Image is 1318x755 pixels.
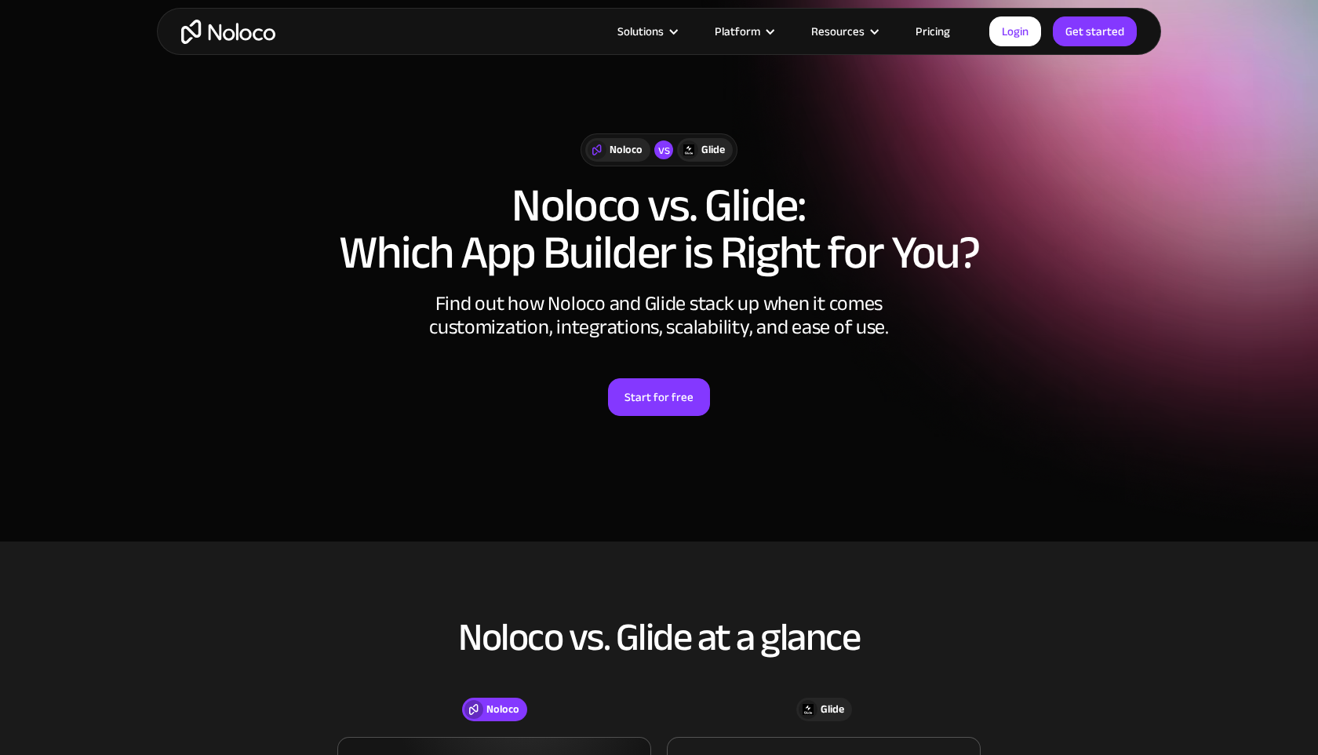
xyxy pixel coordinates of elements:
[715,21,760,42] div: Platform
[896,21,970,42] a: Pricing
[1053,16,1137,46] a: Get started
[654,140,673,159] div: vs
[608,378,710,416] a: Start for free
[610,141,643,159] div: Noloco
[598,21,695,42] div: Solutions
[821,701,844,718] div: Glide
[811,21,865,42] div: Resources
[701,141,725,159] div: Glide
[989,16,1041,46] a: Login
[424,292,894,339] div: Find out how Noloco and Glide stack up when it comes customization, integrations, scalability, an...
[173,182,1145,276] h1: Noloco vs. Glide: Which App Builder is Right for You?
[173,616,1145,658] h2: Noloco vs. Glide at a glance
[181,20,275,44] a: home
[617,21,664,42] div: Solutions
[695,21,792,42] div: Platform
[792,21,896,42] div: Resources
[486,701,519,718] div: Noloco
